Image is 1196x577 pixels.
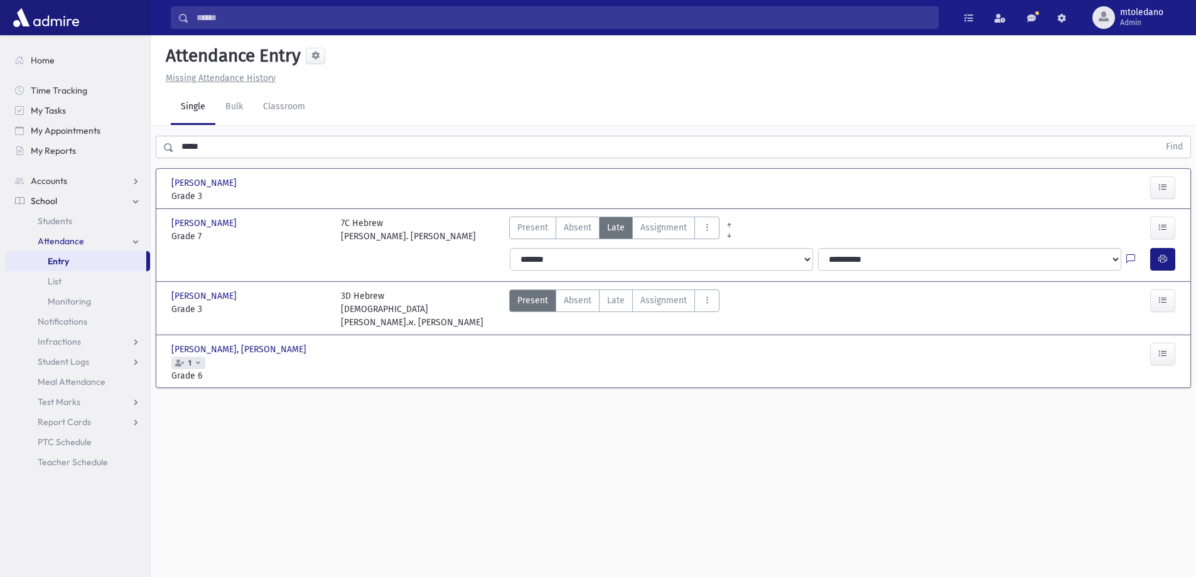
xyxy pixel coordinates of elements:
[640,221,687,234] span: Assignment
[5,291,150,311] a: Monitoring
[31,145,76,156] span: My Reports
[5,251,146,271] a: Entry
[215,90,253,125] a: Bulk
[38,376,105,387] span: Meal Attendance
[1120,8,1163,18] span: mtoledano
[5,452,150,472] a: Teacher Schedule
[48,276,62,287] span: List
[31,105,66,116] span: My Tasks
[5,211,150,231] a: Students
[31,175,67,186] span: Accounts
[5,412,150,432] a: Report Cards
[5,352,150,372] a: Student Logs
[509,289,719,329] div: AttTypes
[38,436,92,448] span: PTC Schedule
[607,294,625,307] span: Late
[171,343,309,356] span: [PERSON_NAME], [PERSON_NAME]
[253,90,315,125] a: Classroom
[5,311,150,332] a: Notifications
[48,296,91,307] span: Monitoring
[10,5,82,30] img: AdmirePro
[38,456,108,468] span: Teacher Schedule
[38,316,87,327] span: Notifications
[166,73,276,84] u: Missing Attendance History
[5,50,150,70] a: Home
[341,289,498,329] div: 3D Hebrew [DEMOGRAPHIC_DATA][PERSON_NAME].א. [PERSON_NAME]
[564,294,591,307] span: Absent
[38,416,91,428] span: Report Cards
[5,231,150,251] a: Attendance
[5,171,150,191] a: Accounts
[171,190,328,203] span: Grade 3
[171,303,328,316] span: Grade 3
[171,289,239,303] span: [PERSON_NAME]
[38,396,80,407] span: Test Marks
[5,332,150,352] a: Infractions
[171,176,239,190] span: [PERSON_NAME]
[5,432,150,452] a: PTC Schedule
[1120,18,1163,28] span: Admin
[1158,136,1190,158] button: Find
[517,294,548,307] span: Present
[5,80,150,100] a: Time Tracking
[5,372,150,392] a: Meal Attendance
[38,356,89,367] span: Student Logs
[5,100,150,121] a: My Tasks
[171,217,239,230] span: [PERSON_NAME]
[640,294,687,307] span: Assignment
[564,221,591,234] span: Absent
[31,195,57,207] span: School
[171,230,328,243] span: Grade 7
[607,221,625,234] span: Late
[171,90,215,125] a: Single
[161,45,301,67] h5: Attendance Entry
[38,336,81,347] span: Infractions
[31,85,87,96] span: Time Tracking
[186,359,194,367] span: 1
[31,55,55,66] span: Home
[5,121,150,141] a: My Appointments
[38,235,84,247] span: Attendance
[517,221,548,234] span: Present
[5,141,150,161] a: My Reports
[341,217,476,243] div: 7C Hebrew [PERSON_NAME]. [PERSON_NAME]
[31,125,100,136] span: My Appointments
[38,215,72,227] span: Students
[171,369,328,382] span: Grade 6
[5,191,150,211] a: School
[509,217,719,243] div: AttTypes
[48,256,69,267] span: Entry
[5,392,150,412] a: Test Marks
[189,6,938,29] input: Search
[161,73,276,84] a: Missing Attendance History
[5,271,150,291] a: List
